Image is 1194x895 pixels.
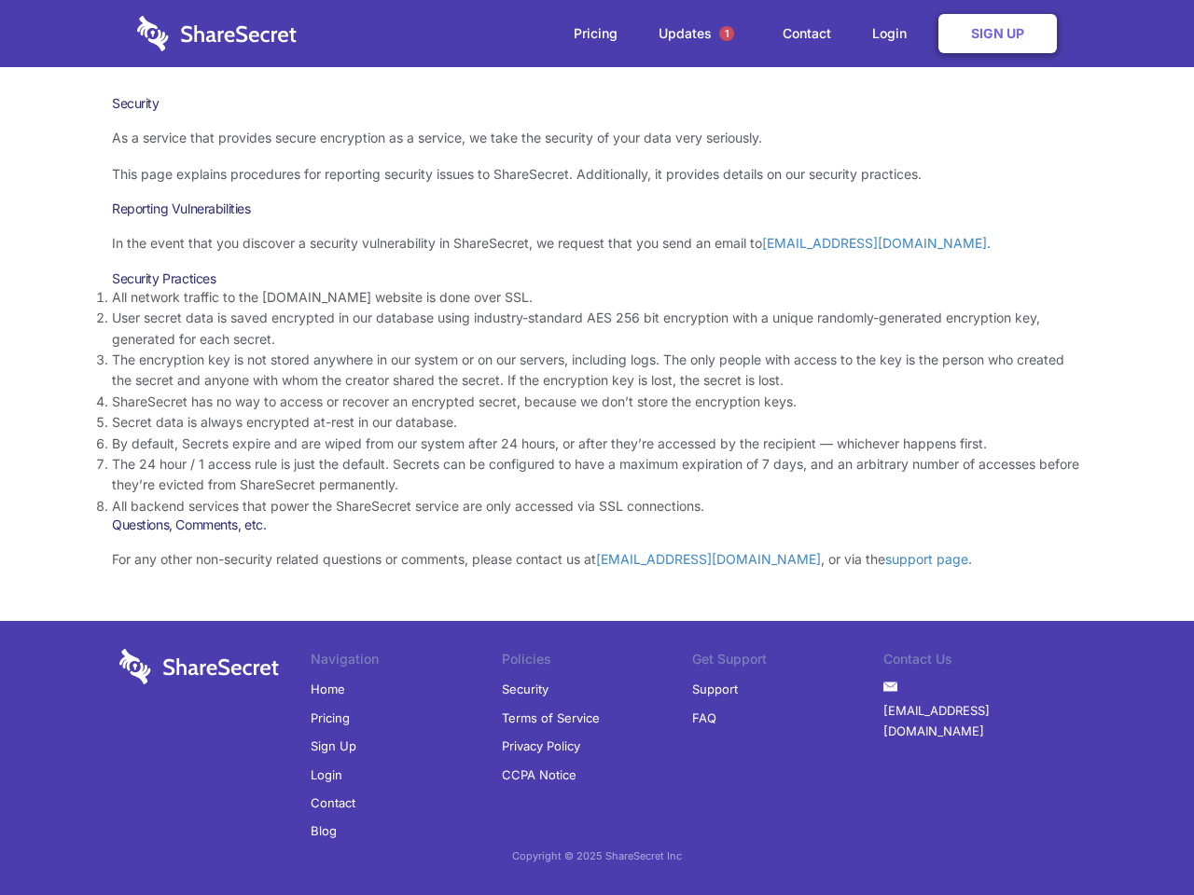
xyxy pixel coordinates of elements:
[692,704,716,732] a: FAQ
[502,732,580,760] a: Privacy Policy
[311,732,356,760] a: Sign Up
[112,454,1082,496] li: The 24 hour / 1 access rule is just the default. Secrets can be configured to have a maximum expi...
[854,5,935,62] a: Login
[112,496,1082,516] li: All backend services that power the ShareSecret service are only accessed via SSL connections.
[502,649,693,675] li: Policies
[502,675,548,703] a: Security
[555,5,636,62] a: Pricing
[112,350,1082,392] li: The encryption key is not stored anywhere in our system or on our servers, including logs. The on...
[112,270,1082,287] h3: Security Practices
[112,200,1082,217] h3: Reporting Vulnerabilities
[596,551,821,567] a: [EMAIL_ADDRESS][DOMAIN_NAME]
[311,649,502,675] li: Navigation
[119,649,279,684] img: logo-wordmark-white-trans-d4663122ce5f474addd5e946df7df03e33cb6a1c49d2221995e7729f52c070b2.svg
[762,235,987,251] a: [EMAIL_ADDRESS][DOMAIN_NAME]
[311,675,345,703] a: Home
[112,233,1082,254] p: In the event that you discover a security vulnerability in ShareSecret, we request that you send ...
[137,16,297,51] img: logo-wordmark-white-trans-d4663122ce5f474addd5e946df7df03e33cb6a1c49d2221995e7729f52c070b2.svg
[112,434,1082,454] li: By default, Secrets expire and are wiped from our system after 24 hours, or after they’re accesse...
[112,516,1082,533] h3: Questions, Comments, etc.
[112,308,1082,350] li: User secret data is saved encrypted in our database using industry-standard AES 256 bit encryptio...
[112,392,1082,412] li: ShareSecret has no way to access or recover an encrypted secret, because we don’t store the encry...
[885,551,968,567] a: support page
[502,761,576,789] a: CCPA Notice
[112,412,1082,433] li: Secret data is always encrypted at-rest in our database.
[311,761,342,789] a: Login
[112,95,1082,112] h1: Security
[938,14,1057,53] a: Sign Up
[883,696,1075,746] a: [EMAIL_ADDRESS][DOMAIN_NAME]
[112,287,1082,308] li: All network traffic to the [DOMAIN_NAME] website is done over SSL.
[112,164,1082,185] p: This page explains procedures for reporting security issues to ShareSecret. Additionally, it prov...
[719,26,734,41] span: 1
[883,649,1075,675] li: Contact Us
[692,649,883,675] li: Get Support
[311,704,350,732] a: Pricing
[311,789,355,817] a: Contact
[764,5,850,62] a: Contact
[692,675,738,703] a: Support
[112,128,1082,148] p: As a service that provides secure encryption as a service, we take the security of your data very...
[112,549,1082,570] p: For any other non-security related questions or comments, please contact us at , or via the .
[311,817,337,845] a: Blog
[502,704,600,732] a: Terms of Service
